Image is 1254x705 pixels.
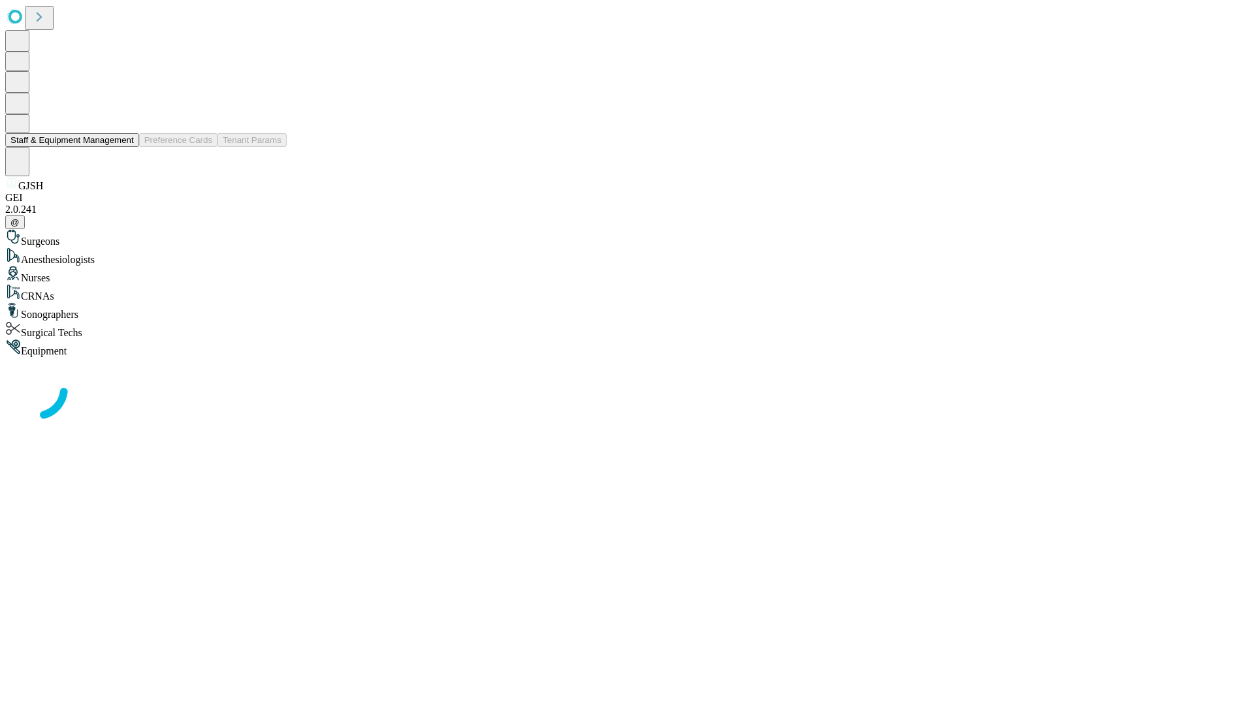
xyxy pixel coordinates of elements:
[18,180,43,191] span: GJSH
[5,266,1249,284] div: Nurses
[5,192,1249,204] div: GEI
[139,133,217,147] button: Preference Cards
[5,339,1249,357] div: Equipment
[5,302,1249,321] div: Sonographers
[5,215,25,229] button: @
[5,284,1249,302] div: CRNAs
[5,247,1249,266] div: Anesthesiologists
[5,321,1249,339] div: Surgical Techs
[5,204,1249,215] div: 2.0.241
[10,217,20,227] span: @
[5,133,139,147] button: Staff & Equipment Management
[217,133,287,147] button: Tenant Params
[5,229,1249,247] div: Surgeons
